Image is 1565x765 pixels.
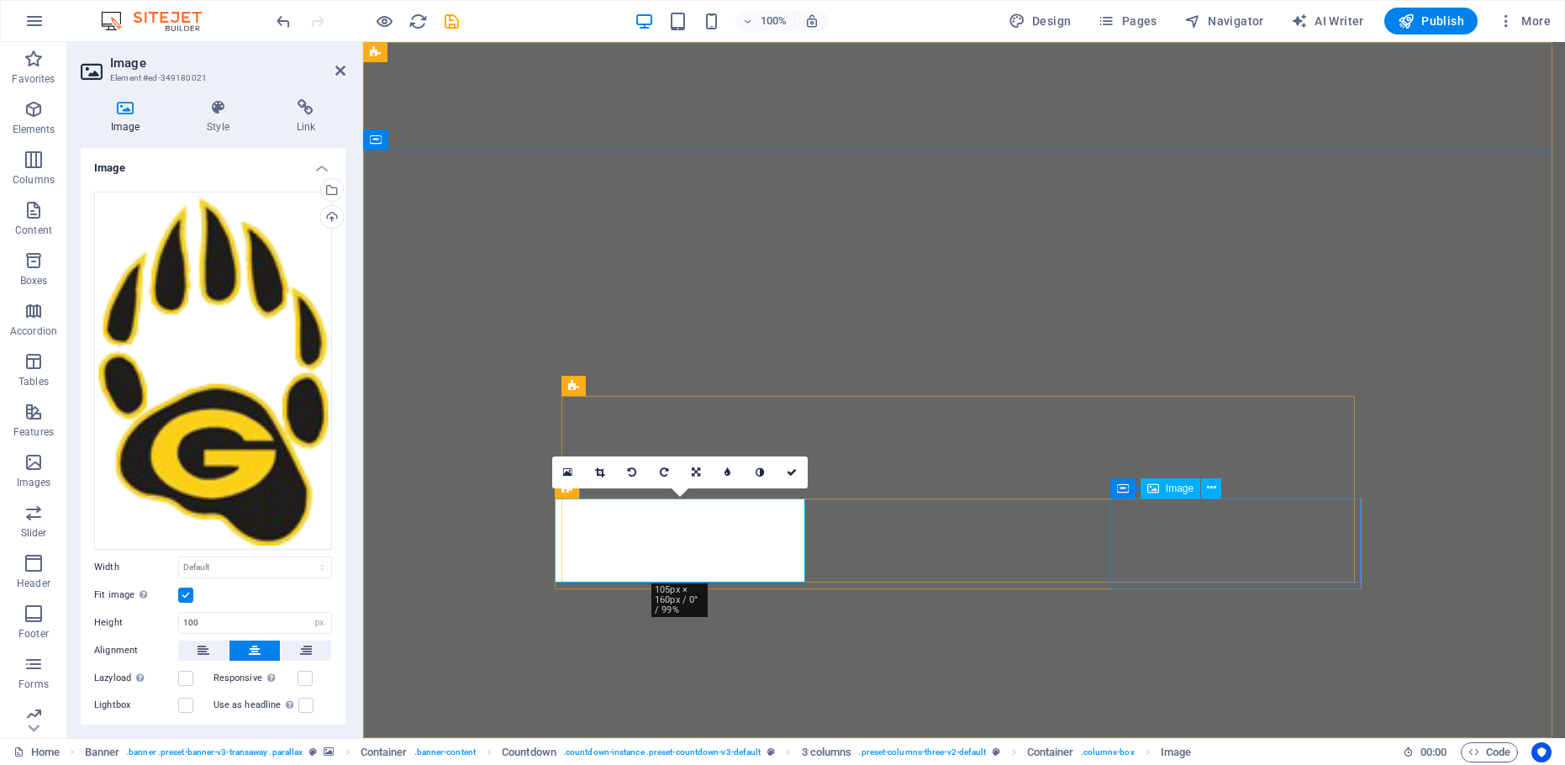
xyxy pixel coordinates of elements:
button: undo [273,11,293,31]
i: Undo: Change image (Ctrl+Z) [274,12,293,31]
label: Lightbox [94,695,178,715]
span: : [1432,746,1435,758]
p: Content [15,224,52,237]
label: Use as headline [213,695,298,715]
button: More [1491,8,1557,34]
span: 00 00 [1420,742,1446,762]
h4: Link [266,99,345,135]
label: Alignment [94,641,178,661]
span: Pages [1098,13,1157,29]
i: This element is a customizable preset [993,747,1000,757]
span: Publish [1398,13,1464,29]
button: Code [1461,742,1518,762]
label: Fit image [94,585,178,605]
button: 100% [735,11,795,31]
i: Save (Ctrl+S) [442,12,461,31]
span: Image [1166,483,1194,493]
h2: Image [110,55,345,71]
i: This element is a customizable preset [309,747,317,757]
button: Publish [1384,8,1478,34]
a: Crop mode [584,456,616,488]
i: This element is a customizable preset [767,747,775,757]
span: Click to select. Double-click to edit [1161,742,1191,762]
h6: Session time [1403,742,1447,762]
span: Code [1468,742,1510,762]
p: Slider [21,526,47,540]
span: . preset-columns-three-v2-default [858,742,986,762]
label: Width [94,562,178,572]
nav: breadcrumb [85,742,1192,762]
a: Greyscale [744,456,776,488]
span: Click to select. Double-click to edit [502,742,556,762]
a: Confirm ( Ctrl ⏎ ) [776,456,808,488]
p: Features [13,425,54,439]
i: On resize automatically adjust zoom level to fit chosen device. [804,13,819,29]
button: Pages [1091,8,1163,34]
button: reload [408,11,428,31]
button: Navigator [1178,8,1271,34]
span: . countdown-instance .preset-countdown-v3-default [563,742,761,762]
h4: Image [81,148,345,178]
div: Galena_HighSchool-MxE1qXgELjb7Pmux8Nsydg.png [94,192,332,550]
p: Tables [18,375,49,388]
span: . columns-box [1081,742,1135,762]
img: Editor Logo [97,11,223,31]
span: Click to select. Double-click to edit [361,742,408,762]
span: More [1498,13,1551,29]
label: Optimized [94,722,178,742]
span: AI Writer [1291,13,1364,29]
span: Click to select. Double-click to edit [1027,742,1074,762]
p: Footer [18,627,49,641]
label: Lazyload [94,668,178,688]
span: . banner-content [414,742,476,762]
h4: Style [177,99,266,135]
button: AI Writer [1284,8,1371,34]
span: Design [1009,13,1072,29]
span: Navigator [1184,13,1264,29]
span: . banner .preset-banner-v3-transaway .parallax [126,742,303,762]
p: Images [17,476,51,489]
p: Elements [13,123,55,136]
p: Forms [18,678,49,691]
span: Click to select. Double-click to edit [802,742,852,762]
button: Click here to leave preview mode and continue editing [374,11,394,31]
p: Favorites [12,72,55,86]
a: Select files from the file manager, stock photos, or upload file(s) [552,456,584,488]
button: Usercentrics [1531,742,1552,762]
h3: Element #ed-349180021 [110,71,312,86]
a: Blur [712,456,744,488]
label: Height [94,618,178,627]
label: Responsive [213,668,298,688]
h6: 100% [761,11,788,31]
h4: Image [81,99,177,135]
p: Accordion [10,324,57,338]
a: Change orientation [680,456,712,488]
a: Rotate left 90° [616,456,648,488]
i: This element contains a background [324,747,334,757]
span: Click to select. Double-click to edit [85,742,120,762]
a: Rotate right 90° [648,456,680,488]
p: Header [17,577,50,590]
p: Columns [13,173,55,187]
p: Boxes [20,274,48,288]
a: Click to cancel selection. Double-click to open Pages [13,742,60,762]
i: Reload page [408,12,428,31]
button: Design [1002,8,1078,34]
button: save [441,11,461,31]
div: Design (Ctrl+Alt+Y) [1002,8,1078,34]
